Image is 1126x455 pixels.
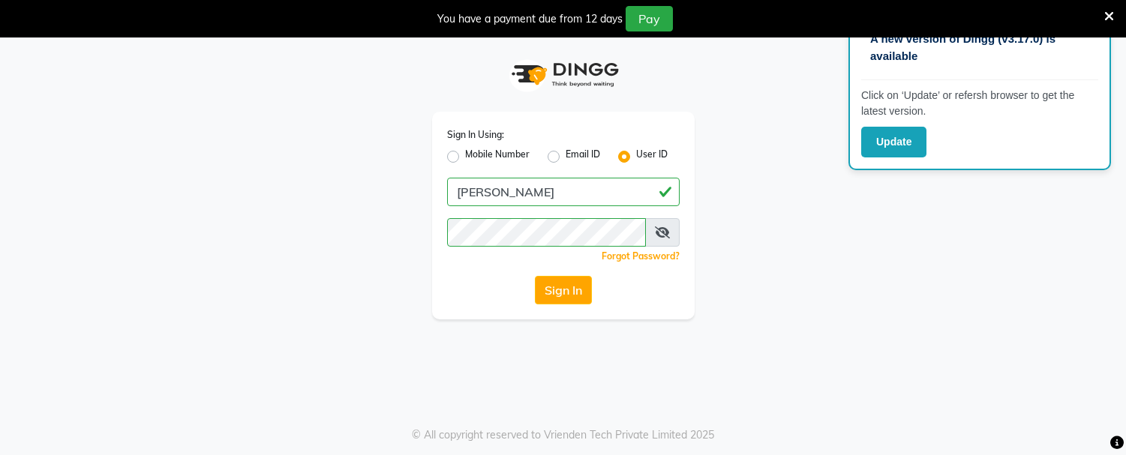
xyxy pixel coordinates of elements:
input: Username [447,218,646,247]
button: Sign In [535,276,592,304]
label: Email ID [566,148,600,166]
label: Sign In Using: [447,128,504,142]
p: Click on ‘Update’ or refersh browser to get the latest version. [861,88,1098,119]
button: Update [861,127,926,157]
label: User ID [636,148,668,166]
button: Pay [626,6,673,31]
div: You have a payment due from 12 days [437,11,623,27]
p: A new version of Dingg (v3.17.0) is available [870,31,1089,64]
label: Mobile Number [465,148,530,166]
a: Forgot Password? [602,250,680,262]
input: Username [447,178,680,206]
img: logo1.svg [503,52,623,97]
